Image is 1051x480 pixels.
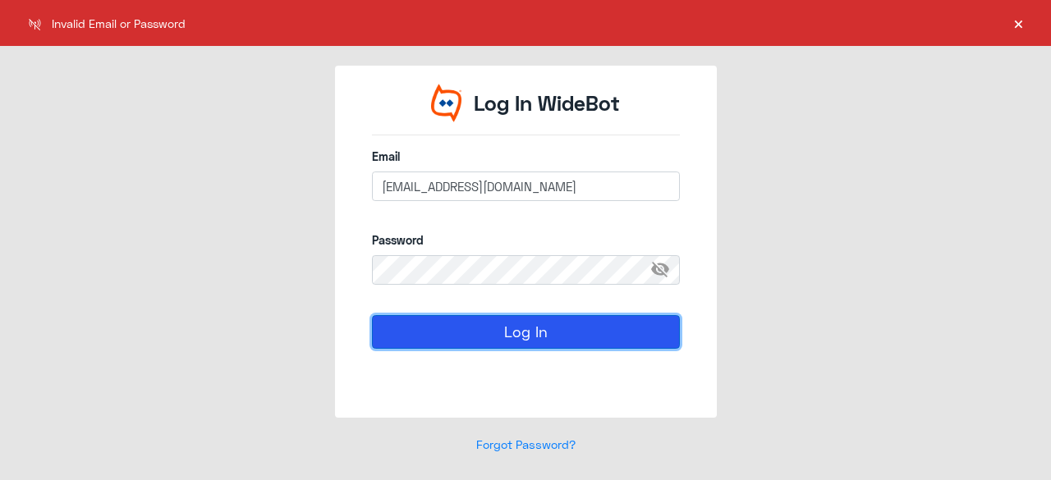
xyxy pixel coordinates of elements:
[476,437,576,451] a: Forgot Password?
[372,148,680,165] label: Email
[372,171,680,201] input: Enter your email here...
[52,15,186,32] span: Invalid Email or Password
[474,88,620,119] p: Log In WideBot
[1010,15,1026,31] button: ×
[431,84,462,122] img: Widebot Logo
[650,255,680,285] span: visibility_off
[372,315,680,348] button: Log In
[372,231,680,249] label: Password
